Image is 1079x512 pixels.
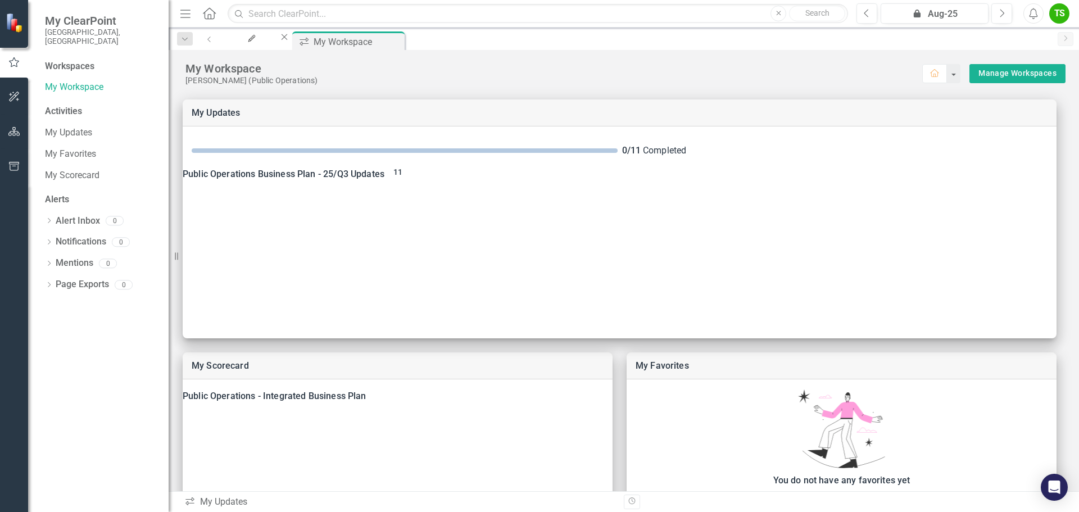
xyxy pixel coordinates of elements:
div: Workspaces [45,60,94,73]
div: 0 [115,280,133,289]
button: TS [1049,3,1069,24]
a: My Favorites [636,360,689,371]
div: 0 [106,216,124,226]
a: Mentions [56,257,93,270]
div: You do not have any favorites yet [632,473,1051,488]
a: Alert Inbox [56,215,100,228]
a: My Workspace [45,81,157,94]
div: Aug-25 [885,7,985,21]
a: My Scorecard [192,360,249,371]
div: 0 [112,237,130,247]
button: Aug-25 [881,3,989,24]
div: My Workspace [314,35,402,49]
a: Page Exports [56,278,109,291]
span: My ClearPoint [45,14,157,28]
a: Manage Workspaces [978,66,1057,80]
div: Completed [622,144,1048,157]
div: Open Intercom Messenger [1041,474,1068,501]
div: 0 / 11 [622,144,641,157]
button: Manage Workspaces [969,64,1066,83]
div: split button [969,64,1066,83]
a: My Updates [192,107,241,118]
a: My Scorecard [45,169,157,182]
div: My Updates [184,496,615,509]
div: Favorited reports or detail pages will show up here. [632,491,1051,504]
div: 0 [99,259,117,268]
span: Search [805,8,829,17]
div: Public Operations Business Plan - 25/Q3 Updates [183,166,1057,182]
div: [PERSON_NAME] (Public Operations) [185,76,922,85]
div: Activities [45,105,157,118]
div: Alerts [45,193,157,206]
a: My Favorites [45,148,157,161]
a: My Updates [221,31,279,46]
small: [GEOGRAPHIC_DATA], [GEOGRAPHIC_DATA] [45,28,157,46]
a: Notifications [56,235,106,248]
img: ClearPoint Strategy [6,13,25,33]
a: My Updates [45,126,157,139]
div: My Updates [231,42,269,56]
button: Search [789,6,845,21]
input: Search ClearPoint... [228,4,848,24]
div: My Workspace [185,61,922,76]
span: 11 [393,167,402,176]
div: Public Operations - Integrated Business Plan [183,388,613,404]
